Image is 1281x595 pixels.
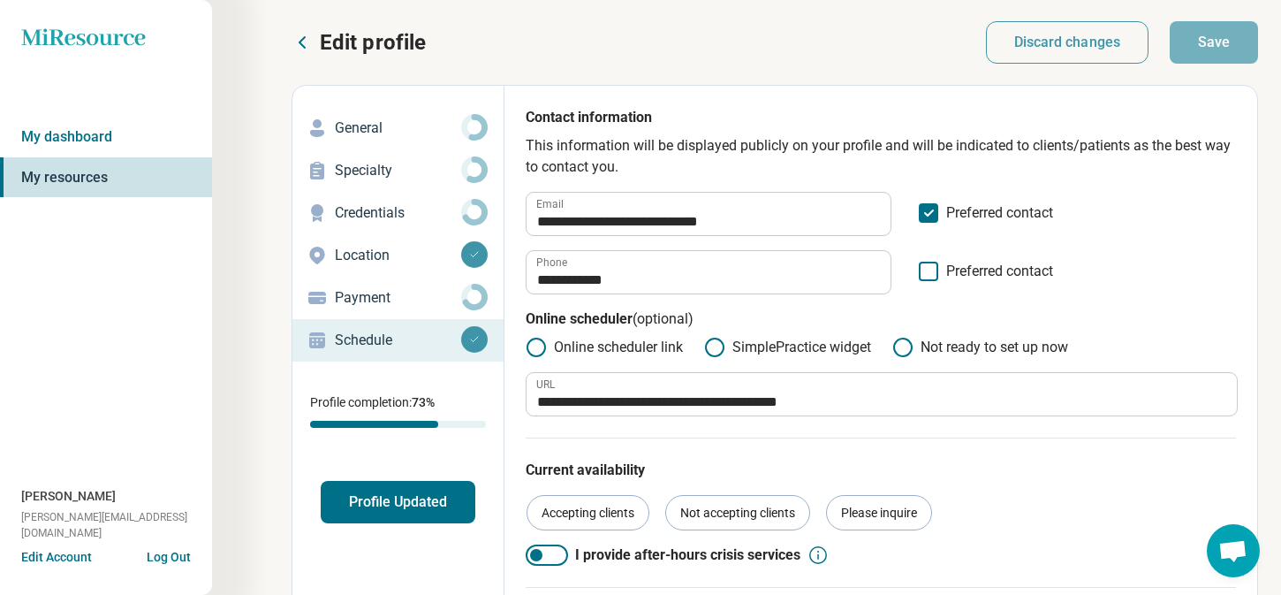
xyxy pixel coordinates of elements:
a: Specialty [292,149,504,192]
p: Payment [335,287,461,309]
span: Preferred contact [946,202,1053,236]
p: Credentials [335,202,461,224]
a: Schedule [292,319,504,362]
p: This information will be displayed publicly on your profile and will be indicated to clients/pati... [526,135,1236,178]
div: Please inquire [826,495,932,530]
button: Save [1170,21,1258,64]
p: Current availability [526,460,1236,481]
span: I provide after-hours crisis services [575,545,800,566]
div: Profile completion [310,421,486,428]
label: Online scheduler link [526,337,683,358]
p: General [335,118,461,139]
span: [PERSON_NAME] [21,487,116,506]
label: Email [536,199,564,210]
button: Edit profile [292,28,426,57]
span: (optional) [633,310,694,327]
p: Contact information [526,107,1236,135]
span: Preferred contact [946,261,1053,294]
div: Accepting clients [527,495,649,530]
p: Edit profile [320,28,426,57]
label: SimplePractice widget [704,337,871,358]
a: Open chat [1207,524,1260,577]
a: Payment [292,277,504,319]
p: Schedule [335,330,461,351]
p: Specialty [335,160,461,181]
div: Profile completion: [292,383,504,439]
p: Location [335,245,461,266]
a: General [292,107,504,149]
button: Profile Updated [321,481,475,523]
span: [PERSON_NAME][EMAIL_ADDRESS][DOMAIN_NAME] [21,509,212,541]
label: Phone [536,257,567,268]
button: Edit Account [21,548,92,567]
p: Online scheduler [526,309,1236,337]
label: URL [536,379,555,390]
span: 73 % [412,395,435,409]
button: Log Out [147,548,191,562]
a: Credentials [292,192,504,234]
div: Not accepting clients [665,495,810,530]
label: Not ready to set up now [892,337,1068,358]
a: Location [292,234,504,277]
button: Discard changes [986,21,1149,64]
